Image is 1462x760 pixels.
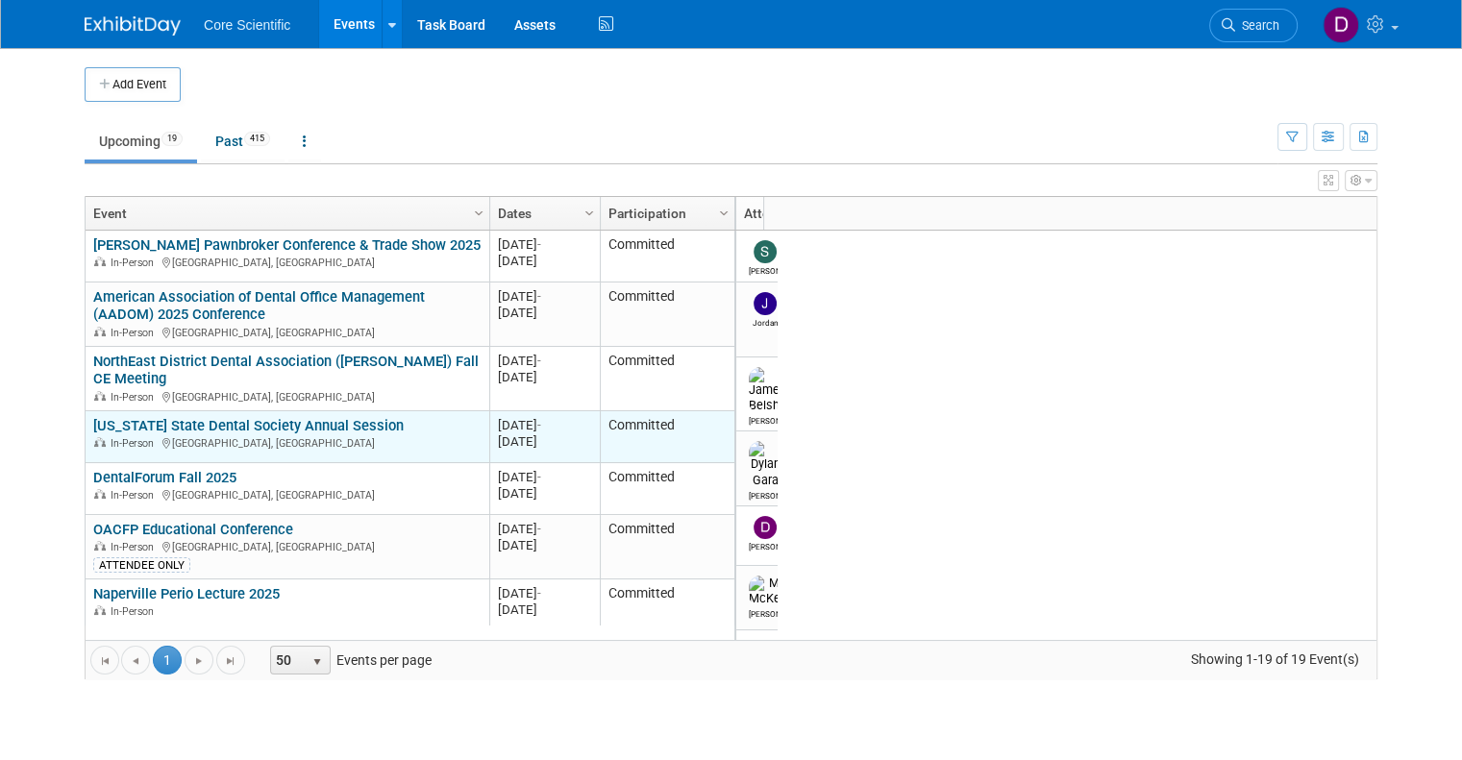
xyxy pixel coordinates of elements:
img: In-Person Event [94,489,106,499]
img: In-Person Event [94,541,106,551]
a: Dates [498,197,587,230]
span: In-Person [111,391,160,404]
a: NorthEast District Dental Association ([PERSON_NAME]) Fall CE Meeting [93,353,479,388]
img: Sam Robinson [754,240,777,263]
img: In-Person Event [94,327,106,336]
div: [DATE] [498,537,591,553]
td: Committed [600,579,734,631]
a: Go to the first page [90,646,119,674]
td: Committed [600,282,734,347]
span: - [537,354,541,368]
div: [DATE] [498,369,591,385]
img: In-Person Event [94,605,106,615]
div: [DATE] [498,236,591,253]
div: [DATE] [498,433,591,450]
a: OACFP Educational Conference [93,521,293,538]
img: Dylan Gara [749,441,782,487]
div: [GEOGRAPHIC_DATA], [GEOGRAPHIC_DATA] [93,538,481,554]
span: 415 [244,132,270,146]
div: James Belshe [749,413,782,426]
img: Jordan McCullough [754,292,777,315]
td: Committed [600,411,734,463]
img: ExhibitDay [85,16,181,36]
span: Search [1235,18,1279,33]
span: Go to the last page [223,653,238,669]
a: DentalForum Fall 2025 [93,469,236,486]
a: [PERSON_NAME] Pawnbroker Conference & Trade Show 2025 [93,236,481,254]
a: Go to the previous page [121,646,150,674]
span: Core Scientific [204,17,290,33]
img: Mike McKenna [749,576,801,606]
a: Search [1209,9,1298,42]
div: ATTENDEE ONLY [93,557,190,573]
img: James Belshe [749,367,786,413]
td: Committed [600,347,734,411]
span: - [537,289,541,304]
a: Column Settings [714,197,735,226]
a: Past415 [201,123,285,159]
a: [US_STATE] State Dental Society Annual Session [93,417,404,434]
td: Committed [600,231,734,282]
span: Go to the first page [97,653,112,669]
img: Dan Boro [754,516,777,539]
div: [DATE] [498,288,591,305]
span: Events per page [246,646,451,674]
div: Jordan McCullough [749,315,782,328]
div: [DATE] [498,305,591,321]
a: Event [93,197,477,230]
div: [DATE] [498,601,591,618]
span: Go to the previous page [128,653,143,669]
div: [DATE] [498,253,591,269]
span: Showing 1-19 of 19 Event(s) [1173,646,1376,673]
div: [GEOGRAPHIC_DATA], [GEOGRAPHIC_DATA] [93,486,481,503]
a: Naperville Perio Lecture 2025 [93,585,280,602]
div: [DATE] [498,469,591,485]
div: [DATE] [498,521,591,537]
span: In-Person [111,327,160,339]
span: - [537,418,541,432]
div: [DATE] [498,585,591,601]
span: 1 [153,646,182,674]
span: 50 [271,647,304,674]
span: - [537,470,541,484]
span: select [310,654,325,670]
span: - [537,237,541,252]
div: [DATE] [498,353,591,369]
div: Dan Boro [749,539,782,552]
div: [GEOGRAPHIC_DATA], [GEOGRAPHIC_DATA] [93,388,481,405]
div: Sam Robinson [749,263,782,276]
td: Committed [600,463,734,515]
a: Upcoming19 [85,123,197,159]
td: Committed [600,515,734,579]
a: Go to the last page [216,646,245,674]
div: Mike McKenna [749,606,782,619]
a: American Association of Dental Office Management (AADOM) 2025 Conference [93,288,425,324]
div: Dylan Gara [749,488,782,501]
a: Go to the next page [185,646,213,674]
span: Go to the next page [191,653,207,669]
img: In-Person Event [94,437,106,447]
span: In-Person [111,541,160,553]
a: Participation [608,197,722,230]
span: In-Person [111,605,160,618]
span: Column Settings [716,206,731,221]
a: Attendees [744,197,916,230]
span: 19 [161,132,183,146]
span: - [537,522,541,536]
span: In-Person [111,257,160,269]
img: In-Person Event [94,391,106,401]
div: [GEOGRAPHIC_DATA], [GEOGRAPHIC_DATA] [93,434,481,451]
div: [GEOGRAPHIC_DATA], [GEOGRAPHIC_DATA] [93,254,481,270]
button: Add Event [85,67,181,102]
span: In-Person [111,437,160,450]
span: - [537,586,541,601]
div: [GEOGRAPHIC_DATA], [GEOGRAPHIC_DATA] [93,324,481,340]
div: [DATE] [498,485,591,502]
span: In-Person [111,489,160,502]
a: Column Settings [469,197,490,226]
div: [DATE] [498,417,591,433]
span: Column Settings [582,206,597,221]
a: Column Settings [580,197,601,226]
img: In-Person Event [94,257,106,266]
span: Column Settings [471,206,486,221]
